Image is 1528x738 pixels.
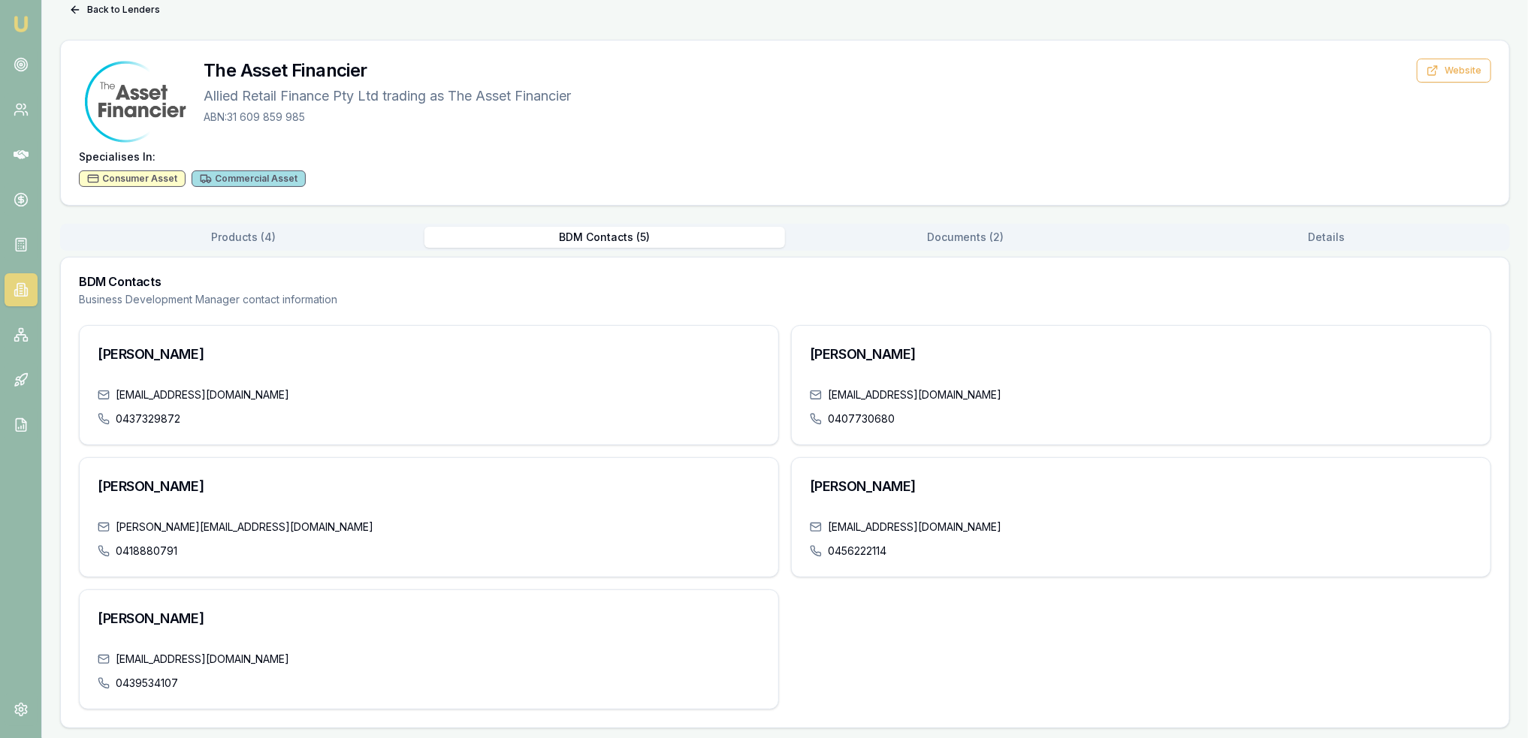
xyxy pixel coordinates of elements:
div: Consumer Asset [79,170,186,187]
h4: Specialises In: [79,149,1491,164]
img: The Asset Financier logo [79,59,192,145]
button: Website [1417,59,1491,83]
h3: [PERSON_NAME] [810,476,1472,497]
h3: BDM Contacts [79,276,1491,288]
button: Documents ( 2 ) [785,227,1146,248]
a: 0439534107 [116,676,178,691]
h3: [PERSON_NAME] [810,344,1472,365]
a: [EMAIL_ADDRESS][DOMAIN_NAME] [116,652,289,667]
p: Allied Retail Finance Pty Ltd trading as The Asset Financier [204,86,571,107]
img: emu-icon-u.png [12,15,30,33]
a: 0456222114 [828,544,886,559]
a: 0437329872 [116,411,180,426]
a: [EMAIL_ADDRESS][DOMAIN_NAME] [828,387,1001,402]
h3: [PERSON_NAME] [98,476,760,497]
div: Commercial Asset [192,170,306,187]
h3: [PERSON_NAME] [98,608,760,629]
a: [EMAIL_ADDRESS][DOMAIN_NAME] [116,387,289,402]
button: Details [1146,227,1508,248]
button: Products ( 4 ) [63,227,424,248]
p: ABN: 31 609 859 985 [204,110,571,125]
a: 0418880791 [116,544,177,559]
a: 0407730680 [828,411,895,426]
h3: [PERSON_NAME] [98,344,760,365]
h3: The Asset Financier [204,59,571,83]
button: BDM Contacts ( 5 ) [424,227,786,248]
p: Business Development Manager contact information [79,292,1491,307]
a: [EMAIL_ADDRESS][DOMAIN_NAME] [828,520,1001,535]
a: [PERSON_NAME][EMAIL_ADDRESS][DOMAIN_NAME] [116,520,373,535]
